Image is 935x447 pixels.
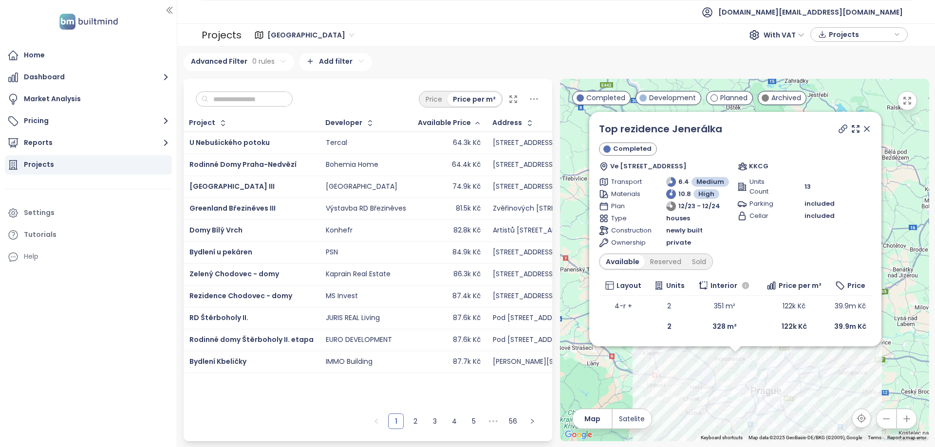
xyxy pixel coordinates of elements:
[418,120,471,126] div: Available Price
[524,413,540,429] li: Next Page
[448,92,501,106] div: Price per m²
[453,226,481,235] div: 82.8k Kč
[326,139,347,147] div: Tercal
[749,211,783,221] span: Cellar
[691,296,759,316] td: 351 m²
[493,161,556,169] div: [STREET_ADDRESS]
[453,270,481,279] div: 86.3k Kč
[428,414,442,429] a: 3
[492,120,522,126] div: Address
[600,255,645,268] div: Available
[374,418,379,424] span: left
[5,68,172,87] button: Dashboard
[189,203,276,213] a: Greenland Březiněves III
[189,160,297,169] a: Rodinné Domy Praha-Nedvězí
[189,120,215,126] div: Project
[781,322,806,331] b: 122k Kč
[619,413,645,424] span: Satelite
[326,226,353,235] div: Konhefr
[613,409,652,429] button: Satelite
[835,301,866,311] span: 39.9m Kč
[562,429,595,441] img: Google
[749,199,783,209] span: Parking
[720,92,748,103] span: Planned
[252,56,275,67] span: 0 rules
[666,238,691,248] span: private
[5,111,172,131] button: Pricing
[5,247,172,267] div: Help
[599,296,648,316] td: 4-r +
[678,201,720,211] span: 12/23 - 12/24
[486,413,501,429] span: •••
[5,46,172,65] a: Home
[701,434,743,441] button: Keyboard shortcuts
[611,214,645,223] span: Type
[648,296,691,316] td: 2
[493,139,556,147] div: [STREET_ADDRESS]
[189,335,314,344] span: Rodinné domy Štěrboholy II. etapa
[711,280,737,291] span: Interior
[326,336,392,344] div: EURO DEVELOPMENT
[467,414,481,429] a: 5
[189,225,243,235] a: Domy Bílý Vrch
[584,413,600,424] span: Map
[611,226,645,235] span: Construction
[868,435,881,440] a: Terms (opens in new tab)
[649,92,696,103] span: Development
[834,322,866,331] b: 39.9m Kč
[184,53,294,71] div: Advanced Filter
[369,413,384,429] li: Previous Page
[887,435,926,440] a: Report a map error
[326,161,378,169] div: Bohemia Home
[493,226,580,235] div: Artistů [STREET_ADDRESS]
[493,182,556,191] div: [STREET_ADDRESS]
[24,159,54,171] div: Projects
[456,204,481,213] div: 81.5k Kč
[493,336,570,344] div: Pod [STREET_ADDRESS]
[493,314,570,322] div: Pod [STREET_ADDRESS]
[771,92,801,103] span: Archived
[189,313,248,322] span: RD Štěrboholy II.
[56,12,121,32] img: logo
[829,27,892,42] span: Projects
[493,204,599,213] div: Zvěřinových [STREET_ADDRESS]
[420,92,448,106] div: Price
[804,199,835,209] span: included
[749,177,783,197] span: Units Count
[326,270,391,279] div: Kaprain Real Estate
[493,270,556,279] div: [STREET_ADDRESS]
[610,161,686,171] span: Ve [STREET_ADDRESS]
[189,291,292,301] a: Rezidence Chodovec - domy
[326,204,406,213] div: Výstavba RD Březiněves
[611,177,645,187] span: Transport
[267,28,354,42] span: Praha
[325,120,362,126] div: Developer
[718,0,903,24] span: [DOMAIN_NAME][EMAIL_ADDRESS][DOMAIN_NAME]
[447,413,462,429] li: 4
[5,203,172,223] a: Settings
[389,414,403,429] a: 1
[326,314,380,322] div: JURIS REAL Living
[493,358,609,366] div: [PERSON_NAME][STREET_ADDRESS]
[24,207,55,219] div: Settings
[505,414,520,429] a: 56
[783,301,805,311] span: 122k Kč
[447,414,462,429] a: 4
[599,122,722,136] a: Top rezidence Jenerálka
[493,292,556,301] div: [STREET_ADDRESS]
[189,138,270,147] span: U Nebušického potoku
[24,49,45,61] div: Home
[529,418,535,424] span: right
[816,27,902,42] div: button
[486,413,501,429] li: Next 5 Pages
[453,139,481,147] div: 64.3k Kč
[189,357,246,366] span: Bydlení Kbeličky
[189,269,279,279] span: Zelený Chodovec - domy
